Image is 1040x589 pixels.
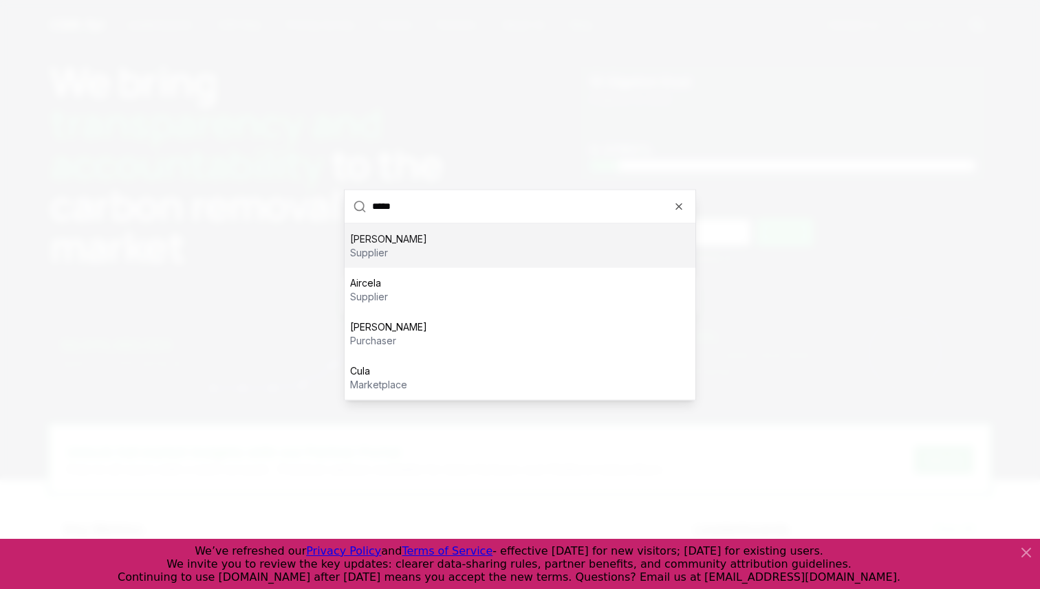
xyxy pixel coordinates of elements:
p: [PERSON_NAME] [350,320,427,333]
p: marketplace [350,377,407,391]
p: [PERSON_NAME] [350,232,427,245]
p: purchaser [350,333,427,347]
p: Aircela [350,276,388,289]
p: supplier [350,289,388,303]
p: Cula [350,364,407,377]
p: supplier [350,245,427,259]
